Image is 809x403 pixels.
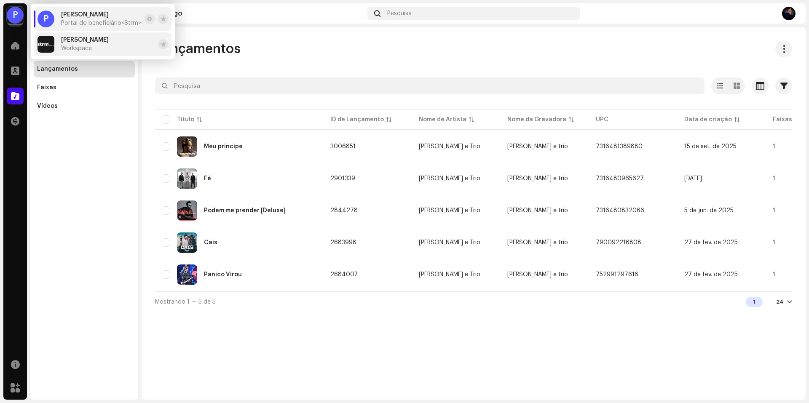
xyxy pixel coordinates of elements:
span: 27 de fev. de 2025 [684,272,738,278]
div: Fé [204,176,211,181]
div: [PERSON_NAME] e Trio [419,272,480,278]
div: [PERSON_NAME] e Trio [419,240,480,246]
span: Lançamentos [155,40,241,57]
span: 752991297616 [596,272,638,278]
div: 24 [776,299,784,305]
input: Pesquisa [155,77,705,94]
span: 1 de jul. de 2025 [684,176,702,181]
span: <Strm> [121,20,141,26]
span: Bruno e Trio [419,144,494,149]
div: P [7,7,24,24]
div: Panico Virou [204,272,242,278]
div: [PERSON_NAME] e Trio [419,144,480,149]
div: [PERSON_NAME] e Trio [419,176,480,181]
div: Nome de Artista [419,115,466,124]
span: Bruno e Trio [419,240,494,246]
span: Pesquisa [387,10,412,17]
div: Título [177,115,194,124]
span: 3006851 [330,144,356,149]
div: Cais [204,240,217,246]
div: Data de criação [684,115,732,124]
span: 2844278 [330,208,358,214]
span: 2901339 [330,176,355,181]
img: 71997833-ebf4-46f5-af34-dd44b5f8d8ab [177,264,197,285]
span: Portal do beneficiário <Strm> [61,20,141,27]
div: Meu príncipe [204,144,243,149]
span: 15 de set. de 2025 [684,144,737,149]
div: Nome da Gravadora [507,115,566,124]
div: Catálogo [152,10,364,17]
div: Lançamentos [37,66,78,72]
div: P [38,11,54,27]
span: 27 de fev. de 2025 [684,240,738,246]
re-m-nav-item: Lançamentos [34,61,135,77]
span: 2683998 [330,240,356,246]
span: 2684007 [330,272,358,278]
span: Bruno e Trio [419,208,494,214]
div: Podem me prender [Deluxe] [204,208,286,214]
span: 7316480965627 [596,176,644,181]
img: 7eaa3634-20a5-4192-aa1d-af2f317ff896 [177,200,197,221]
span: Patrick César Moreira dos Reis [61,11,109,18]
span: 7316480832066 [596,208,644,214]
span: Bruno e Trio [419,272,494,278]
re-m-nav-item: Vídeos [34,98,135,115]
div: Faixas [37,84,56,91]
span: Bruno e trio [507,240,568,246]
img: 408b884b-546b-4518-8448-1008f9c76b02 [38,36,54,53]
img: 04978e51-f805-4e81-863f-cebaf0ee9e8f [177,136,197,157]
span: Workspace [61,45,92,52]
span: Bruno e trio [507,144,568,149]
re-m-nav-item: Faixas [34,79,135,96]
div: Vídeos [37,103,58,109]
div: [PERSON_NAME] e Trio [419,208,480,214]
span: 7316481389880 [596,144,643,149]
img: 0519fd59-51fd-40ef-9c57-9242bea4908b [177,232,197,253]
span: 790092216808 [596,240,641,246]
span: Bruno e trio [507,208,568,214]
span: Mostrando 1 — 5 de 5 [155,299,216,305]
img: d0fde11e-f65b-4c00-93b8-2081398370ea [177,168,197,189]
span: Bruno e trio [507,272,568,278]
div: ID de Lançamento [330,115,384,124]
div: 1 [746,297,763,307]
span: Bruno e trio [507,176,568,181]
span: Bruno [61,37,109,43]
img: 4780089d-d1bc-462c-aae6-dedd32276044 [782,7,796,20]
span: Bruno e Trio [419,176,494,181]
span: 5 de jun. de 2025 [684,208,734,214]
